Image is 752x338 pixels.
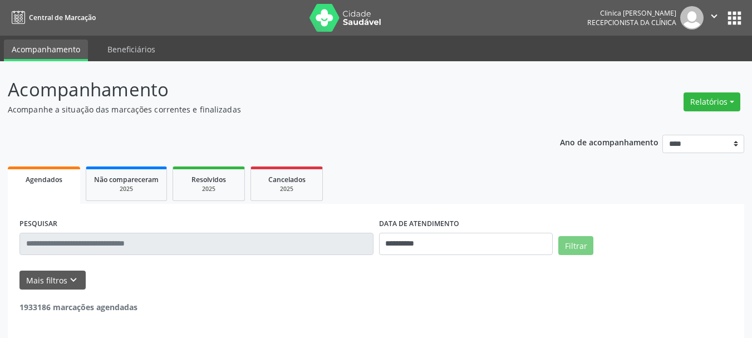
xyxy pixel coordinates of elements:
p: Acompanhe a situação das marcações correntes e finalizadas [8,104,523,115]
a: Acompanhamento [4,40,88,61]
div: 2025 [181,185,237,193]
label: DATA DE ATENDIMENTO [379,215,459,233]
span: Resolvidos [191,175,226,184]
span: Recepcionista da clínica [587,18,676,27]
span: Central de Marcação [29,13,96,22]
p: Ano de acompanhamento [560,135,658,149]
div: Clinica [PERSON_NAME] [587,8,676,18]
i: keyboard_arrow_down [67,274,80,286]
img: img [680,6,704,30]
div: 2025 [259,185,314,193]
button: Mais filtroskeyboard_arrow_down [19,271,86,290]
strong: 1933186 marcações agendadas [19,302,137,312]
label: PESQUISAR [19,215,57,233]
button: apps [725,8,744,28]
i:  [708,10,720,22]
div: 2025 [94,185,159,193]
p: Acompanhamento [8,76,523,104]
button: Filtrar [558,236,593,255]
button:  [704,6,725,30]
span: Não compareceram [94,175,159,184]
button: Relatórios [684,92,740,111]
span: Agendados [26,175,62,184]
a: Central de Marcação [8,8,96,27]
span: Cancelados [268,175,306,184]
a: Beneficiários [100,40,163,59]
